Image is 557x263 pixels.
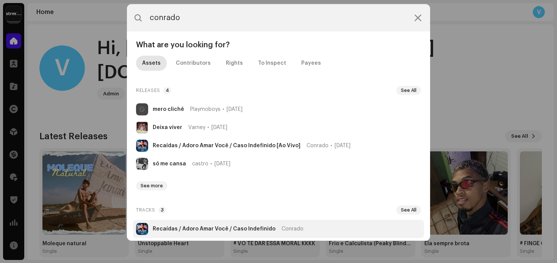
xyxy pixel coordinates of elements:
p-badge: 4 [163,87,171,94]
span: [DATE] [335,143,350,149]
span: See All [401,207,416,213]
span: See All [401,87,416,93]
span: [DATE] [214,161,230,167]
div: Assets [142,56,161,71]
div: To Inspect [258,56,286,71]
span: castro [192,161,208,167]
span: Playmoboys [190,106,221,112]
strong: mero clichê [153,106,184,112]
img: 8decdcee-9236-41f8-98d5-b64fed19d6a5 [136,223,148,235]
img: 29c65633-53b9-4b70-b8f7-506afb916e1c [136,121,148,134]
button: See more [136,181,167,190]
img: 8afcdda1-fbda-4823-ae35-9b883e4c7335 [136,158,148,170]
img: a03afef6-84e7-4b30-86fc-c1a715190e07 [136,103,148,115]
p-badge: 3 [158,207,166,213]
span: Conrado [282,226,304,232]
strong: Recaídas / Adoro Amar Você / Caso Indefinido [153,226,275,232]
strong: Deixa viver [153,124,182,131]
div: Rights [226,56,243,71]
div: What are you looking for? [133,40,424,50]
span: [DATE] [211,124,227,131]
span: Conrado [307,143,329,149]
div: Payees [301,56,321,71]
input: Search [127,4,430,31]
button: See All [396,86,421,95]
div: Contributors [176,56,211,71]
span: See more [141,183,163,189]
span: Varney [188,124,205,131]
span: [DATE] [227,106,243,112]
span: Releases [136,86,160,95]
button: See All [396,205,421,215]
img: 8decdcee-9236-41f8-98d5-b64fed19d6a5 [136,140,148,152]
strong: só me cansa [153,161,186,167]
strong: Recaídas / Adoro Amar Você / Caso Indefinido [Ao Vivo] [153,143,300,149]
span: Tracks [136,205,155,215]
